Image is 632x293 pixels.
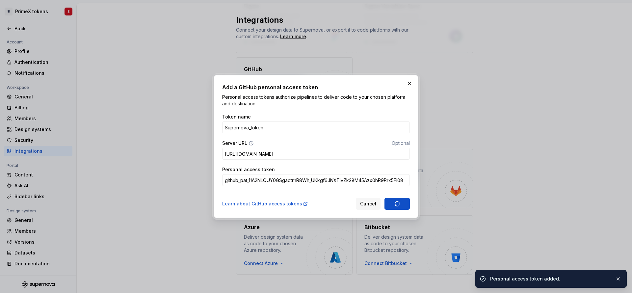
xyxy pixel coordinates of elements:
[360,200,376,207] span: Cancel
[490,276,610,282] div: Personal access token added.
[222,148,410,160] input: https://github.com
[222,140,247,146] label: Server URL
[222,200,308,207] a: Learn about GitHub access tokens
[222,94,410,107] p: Personal access tokens authorize pipelines to deliver code to your chosen platform and destination.
[356,198,381,210] button: Cancel
[222,83,410,91] h2: Add a GitHub personal access token
[222,166,275,173] label: Personal access token
[392,140,410,146] span: Optional
[222,114,251,120] label: Token name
